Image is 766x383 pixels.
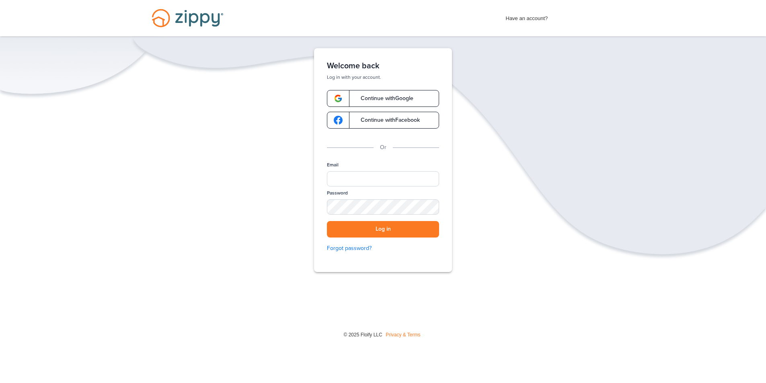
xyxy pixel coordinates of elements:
[327,199,439,215] input: Password
[386,332,420,338] a: Privacy & Terms
[327,162,339,168] label: Email
[506,10,548,23] span: Have an account?
[327,244,439,253] a: Forgot password?
[327,61,439,71] h1: Welcome back
[327,190,348,197] label: Password
[353,96,413,101] span: Continue with Google
[743,364,764,381] img: Back to Top
[327,171,439,186] input: Email
[353,117,420,123] span: Continue with Facebook
[327,90,439,107] a: google-logoContinue withGoogle
[343,332,382,338] span: © 2025 Floify LLC
[327,112,439,129] a: google-logoContinue withFacebook
[327,221,439,238] button: Log in
[334,94,343,103] img: google-logo
[334,116,343,125] img: google-logo
[327,74,439,80] p: Log in with your account.
[380,143,386,152] p: Or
